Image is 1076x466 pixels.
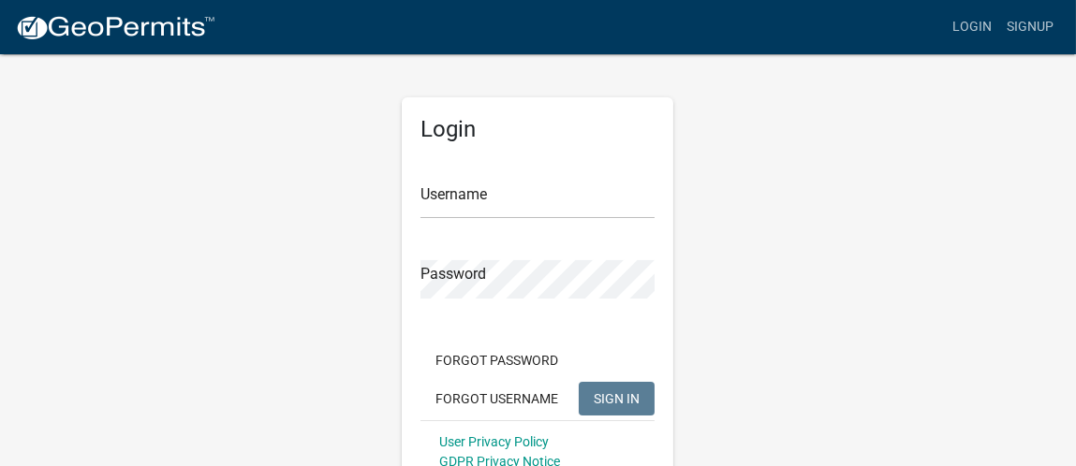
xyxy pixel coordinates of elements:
h5: Login [420,116,655,143]
a: User Privacy Policy [439,434,549,449]
span: SIGN IN [594,390,640,405]
button: Forgot Password [420,343,573,377]
a: Signup [999,9,1061,45]
button: Forgot Username [420,382,573,415]
a: Login [945,9,999,45]
button: SIGN IN [579,382,655,415]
